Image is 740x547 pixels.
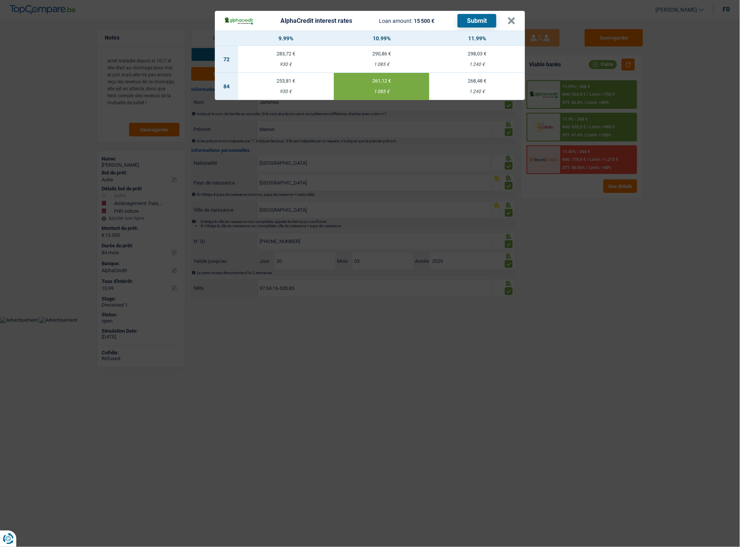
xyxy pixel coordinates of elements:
div: 1 085 € [334,89,430,94]
div: 1 240 € [429,89,525,94]
td: 84 [215,73,238,100]
div: 283,72 € [238,51,334,56]
img: AlphaCredit [224,16,254,25]
div: AlphaCredit interest rates [280,18,352,24]
div: 1 240 € [429,62,525,67]
div: 261,12 € [334,78,430,83]
button: × [508,17,516,25]
div: 930 € [238,62,334,67]
td: 72 [215,46,238,73]
button: Submit [458,14,496,28]
div: 1 085 € [334,62,430,67]
th: 9.99% [238,31,334,46]
th: 10.99% [334,31,430,46]
div: 930 € [238,89,334,94]
span: 15 500 € [414,18,435,24]
div: 298,03 € [429,51,525,56]
div: 268,48 € [429,78,525,83]
div: 290,86 € [334,51,430,56]
div: 253,81 € [238,78,334,83]
span: Loan amount: [379,18,413,24]
th: 11.99% [429,31,525,46]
